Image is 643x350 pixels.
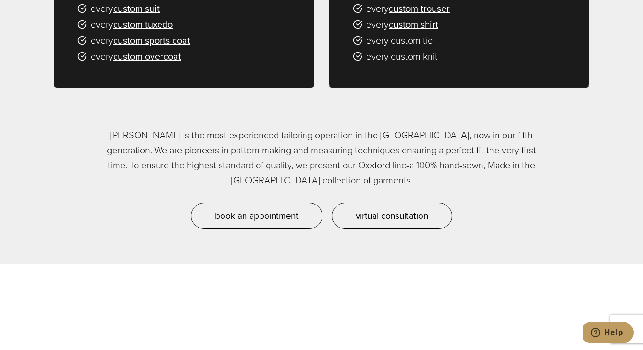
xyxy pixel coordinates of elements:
[389,1,450,15] a: custom trouser
[583,322,634,345] iframe: Opens a widget where you can chat to one of our agents
[366,17,438,32] span: every
[366,1,450,16] span: every
[113,49,181,63] a: custom overcoat
[366,49,437,64] span: every custom knit
[101,128,542,188] p: [PERSON_NAME] is the most experienced tailoring operation in the [GEOGRAPHIC_DATA], now in our fi...
[113,1,160,15] a: custom suit
[215,209,299,222] span: book an appointment
[91,1,160,16] span: every
[91,17,173,32] span: every
[113,33,190,47] a: custom sports coat
[91,33,190,48] span: every
[332,203,452,229] a: virtual consultation
[366,33,433,48] span: every custom tie
[113,17,173,31] a: custom tuxedo
[356,209,428,222] span: virtual consultation
[389,17,438,31] a: custom shirt
[191,203,322,229] a: book an appointment
[91,49,181,64] span: every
